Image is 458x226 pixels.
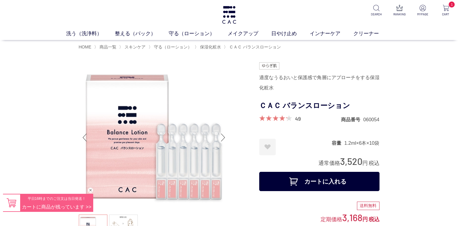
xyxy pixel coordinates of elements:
[415,12,430,17] p: MYPAGE
[169,30,228,38] a: 守る（ローション）
[79,125,91,150] div: Previous slide
[195,44,223,50] li: 〉
[369,160,380,166] span: 税込
[66,30,115,38] a: 洗う（洗浄料）
[79,62,229,213] img: ＣＡＣ バランスローション
[363,116,379,123] dd: 060054
[229,45,281,49] span: ＣＡＣ バランスローション
[124,45,146,49] span: スキンケア
[392,5,407,17] a: RANKING
[353,30,392,38] a: クリーナー
[228,30,271,38] a: メイクアップ
[123,45,146,49] a: スキンケア
[310,30,353,38] a: インナーケア
[332,140,344,146] dt: 容量
[362,216,368,222] span: 円
[259,139,276,155] a: お気に入りに登録する
[321,216,342,222] span: 定期価格
[259,73,380,93] div: 適度なうるおいと保護感で角層にアプローチをする保湿化粧水
[369,5,384,17] a: SEARCH
[79,45,91,49] a: HOME
[149,44,193,50] li: 〉
[154,45,192,49] span: 守る（ローション）
[100,45,116,49] span: 商品一覧
[217,125,229,150] div: Next slide
[94,44,118,50] li: 〉
[115,30,169,38] a: 整える（パック）
[341,116,363,123] dt: 商品番号
[438,12,453,17] p: CART
[221,6,237,24] img: logo
[200,45,221,49] span: 保湿化粧水
[340,156,362,167] span: 3,520
[119,44,147,50] li: 〉
[199,45,221,49] a: 保湿化粧水
[295,115,301,122] a: 49
[357,202,380,210] div: 送料無料
[259,62,280,70] img: ゆらぎ肌
[259,99,380,113] h1: ＣＡＣ バランスローション
[318,160,340,166] span: 通常価格
[224,44,282,50] li: 〉
[449,2,455,8] span: 1
[415,5,430,17] a: MYPAGE
[438,5,453,17] a: 1 CART
[153,45,192,49] a: 守る（ローション）
[271,30,310,38] a: 日やけ止め
[228,45,281,49] a: ＣＡＣ バランスローション
[259,172,380,191] button: カートに入れる
[392,12,407,17] p: RANKING
[98,45,116,49] a: 商品一覧
[369,12,384,17] p: SEARCH
[362,160,368,166] span: 円
[369,216,380,222] span: 税込
[342,212,362,223] span: 3,168
[344,140,380,146] dd: 1.2ml×6本×10袋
